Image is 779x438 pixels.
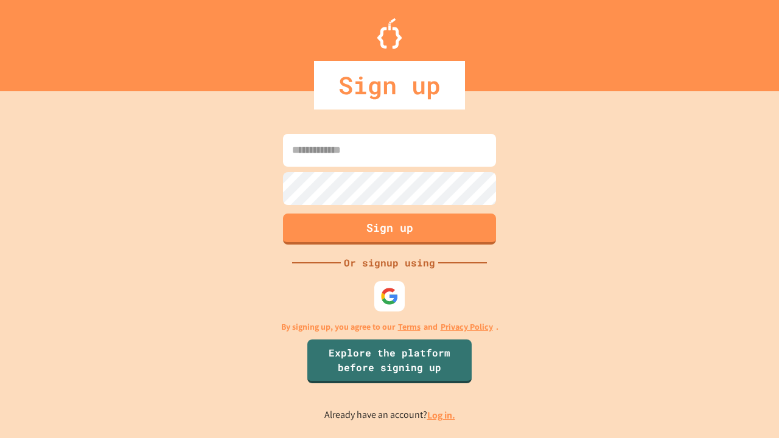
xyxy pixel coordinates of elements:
[283,214,496,245] button: Sign up
[377,18,402,49] img: Logo.svg
[441,321,493,333] a: Privacy Policy
[281,321,498,333] p: By signing up, you agree to our and .
[398,321,421,333] a: Terms
[427,409,455,422] a: Log in.
[380,287,399,305] img: google-icon.svg
[341,255,438,270] div: Or signup using
[324,408,455,423] p: Already have an account?
[307,339,472,383] a: Explore the platform before signing up
[314,61,465,109] div: Sign up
